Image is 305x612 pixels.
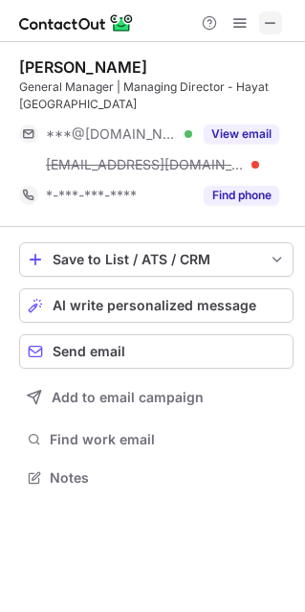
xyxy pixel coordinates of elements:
[53,344,125,359] span: Send email
[19,79,294,113] div: General Manager | Managing Director - Hayat [GEOGRAPHIC_DATA]
[19,288,294,323] button: AI write personalized message
[19,11,134,34] img: ContactOut v5.3.10
[53,298,256,313] span: AI write personalized message
[19,242,294,277] button: save-profile-one-click
[204,186,279,205] button: Reveal Button
[19,465,294,491] button: Notes
[19,57,147,77] div: [PERSON_NAME]
[46,125,178,143] span: ***@[DOMAIN_NAME]
[46,156,245,173] span: [EMAIL_ADDRESS][DOMAIN_NAME]
[19,380,294,415] button: Add to email campaign
[50,469,286,487] span: Notes
[53,252,260,267] div: Save to List / ATS / CRM
[204,125,279,144] button: Reveal Button
[19,426,294,453] button: Find work email
[19,334,294,369] button: Send email
[52,390,204,405] span: Add to email campaign
[50,431,286,448] span: Find work email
